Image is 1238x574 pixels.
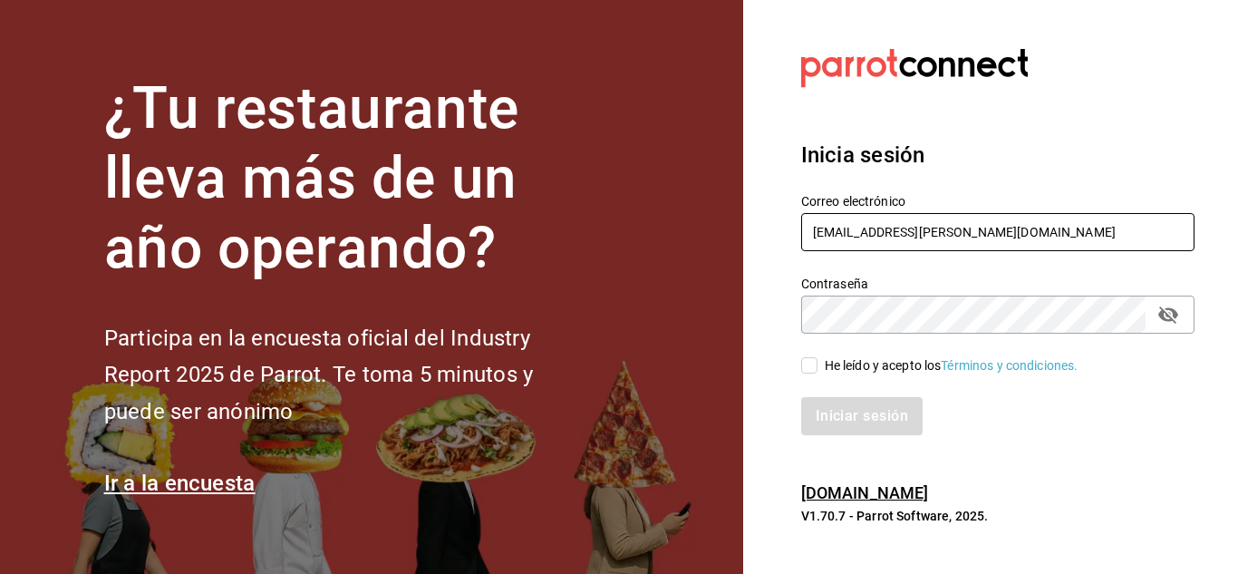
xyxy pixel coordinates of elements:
[801,213,1194,251] input: Ingresa tu correo electrónico
[801,139,1194,171] h3: Inicia sesión
[104,471,256,496] a: Ir a la encuesta
[104,74,594,283] h1: ¿Tu restaurante lleva más de un año operando?
[801,483,929,502] a: [DOMAIN_NAME]
[825,356,1078,375] div: He leído y acepto los
[801,195,1194,208] label: Correo electrónico
[941,358,1078,373] a: Términos y condiciones.
[104,320,594,431] h2: Participa en la encuesta oficial del Industry Report 2025 de Parrot. Te toma 5 minutos y puede se...
[1153,299,1184,330] button: passwordField
[801,507,1194,525] p: V1.70.7 - Parrot Software, 2025.
[801,277,1194,290] label: Contraseña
